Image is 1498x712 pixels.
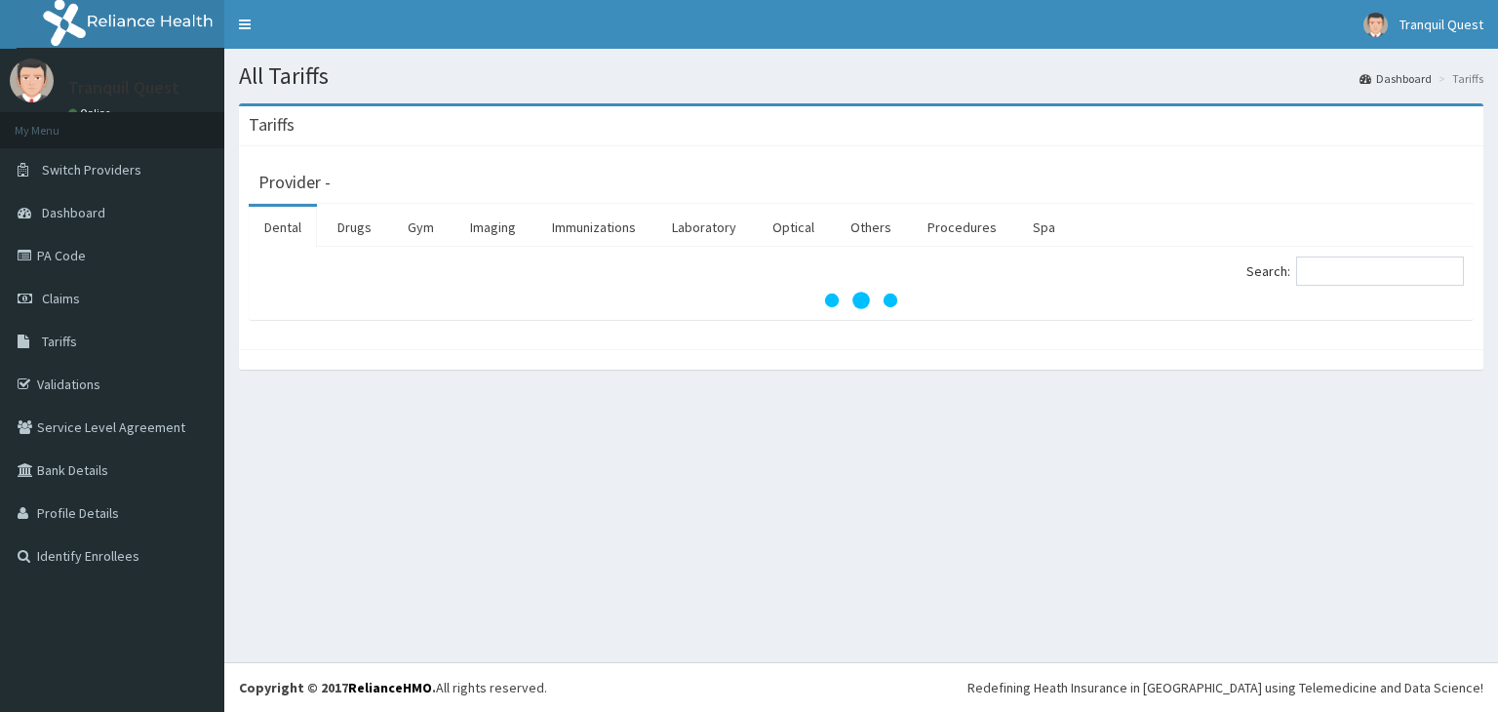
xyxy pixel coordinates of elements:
[224,662,1498,712] footer: All rights reserved.
[1360,70,1432,87] a: Dashboard
[912,207,1012,248] a: Procedures
[348,679,432,696] a: RelianceHMO
[757,207,830,248] a: Optical
[249,207,317,248] a: Dental
[239,679,436,696] strong: Copyright © 2017 .
[42,333,77,350] span: Tariffs
[822,261,900,339] svg: audio-loading
[68,106,115,120] a: Online
[249,116,295,134] h3: Tariffs
[656,207,752,248] a: Laboratory
[239,63,1483,89] h1: All Tariffs
[1246,257,1464,286] label: Search:
[1296,257,1464,286] input: Search:
[1017,207,1071,248] a: Spa
[835,207,907,248] a: Others
[1434,70,1483,87] li: Tariffs
[1363,13,1388,37] img: User Image
[258,174,331,191] h3: Provider -
[536,207,651,248] a: Immunizations
[967,678,1483,697] div: Redefining Heath Insurance in [GEOGRAPHIC_DATA] using Telemedicine and Data Science!
[42,204,105,221] span: Dashboard
[322,207,387,248] a: Drugs
[42,161,141,178] span: Switch Providers
[392,207,450,248] a: Gym
[42,290,80,307] span: Claims
[10,59,54,102] img: User Image
[68,79,179,97] p: Tranquil Quest
[454,207,532,248] a: Imaging
[1399,16,1483,33] span: Tranquil Quest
